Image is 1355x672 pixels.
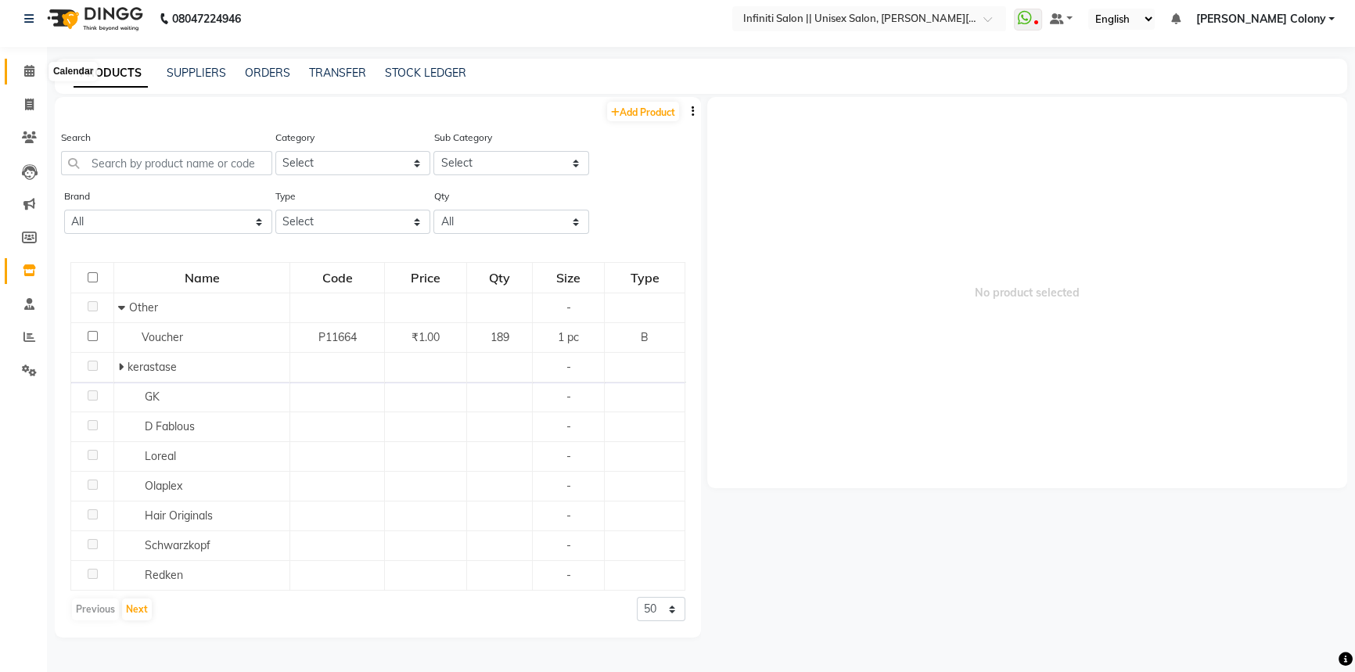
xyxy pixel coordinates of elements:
[145,419,195,433] span: D Fablous
[534,264,603,292] div: Size
[118,300,129,314] span: Collapse Row
[142,330,183,344] span: Voucher
[245,66,290,80] a: ORDERS
[61,131,91,145] label: Search
[566,360,571,374] span: -
[566,538,571,552] span: -
[145,508,213,523] span: Hair Originals
[129,300,158,314] span: Other
[128,360,177,374] span: kerastase
[491,330,509,344] span: 189
[566,419,571,433] span: -
[385,66,466,80] a: STOCK LEDGER
[412,330,440,344] span: ₹1.00
[49,63,97,81] div: Calendar
[566,390,571,404] span: -
[386,264,465,292] div: Price
[707,97,1347,488] span: No product selected
[118,360,128,374] span: Expand Row
[291,264,383,292] div: Code
[61,151,272,175] input: Search by product name or code
[433,131,491,145] label: Sub Category
[275,189,296,203] label: Type
[566,568,571,582] span: -
[309,66,366,80] a: TRANSFER
[468,264,531,292] div: Qty
[64,189,90,203] label: Brand
[145,390,160,404] span: GK
[122,598,152,620] button: Next
[566,479,571,493] span: -
[74,59,148,88] a: PRODUCTS
[145,479,182,493] span: Olaplex
[167,66,226,80] a: SUPPLIERS
[1195,11,1325,27] span: [PERSON_NAME] Colony
[558,330,579,344] span: 1 pc
[145,568,183,582] span: Redken
[566,300,571,314] span: -
[145,538,210,552] span: Schwarzkopf
[433,189,448,203] label: Qty
[318,330,357,344] span: P11664
[566,508,571,523] span: -
[607,102,679,121] a: Add Product
[115,264,289,292] div: Name
[275,131,314,145] label: Category
[641,330,649,344] span: B
[606,264,684,292] div: Type
[566,449,571,463] span: -
[145,449,176,463] span: Loreal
